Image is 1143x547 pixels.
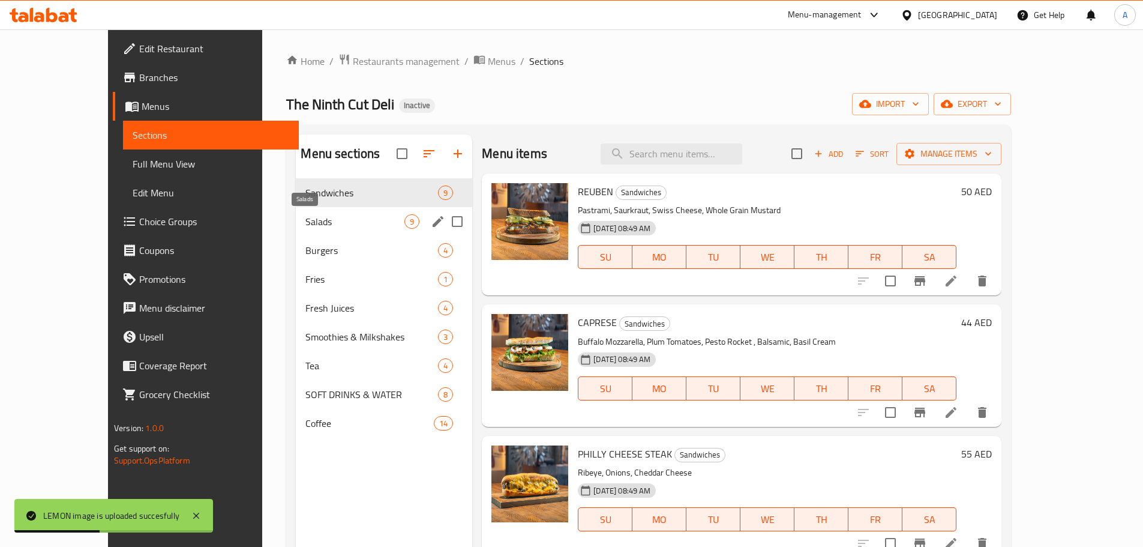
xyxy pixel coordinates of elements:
[438,330,453,344] div: items
[601,144,742,165] input: search
[113,207,299,236] a: Choice Groups
[491,446,568,522] img: PHILLY CHEESE STEAK
[123,150,299,178] a: Full Menu View
[902,245,956,269] button: SA
[848,245,902,269] button: FR
[578,445,672,463] span: PHILLY CHEESE STEAK
[434,416,453,431] div: items
[848,145,896,163] span: Sort items
[675,448,725,462] span: Sandwiches
[296,174,472,443] nav: Menu sections
[139,41,289,56] span: Edit Restaurant
[139,301,289,315] span: Menu disclaimer
[616,186,667,200] div: Sandwiches
[113,63,299,92] a: Branches
[113,351,299,380] a: Coverage Report
[740,376,794,400] button: WE
[139,358,289,373] span: Coverage Report
[745,249,790,266] span: WE
[305,330,438,344] span: Smoothies & Milkshakes
[114,441,169,456] span: Get support on:
[583,249,628,266] span: SU
[620,317,670,331] span: Sandwiches
[296,236,472,265] div: Burgers4
[114,420,143,436] span: Version:
[799,380,844,397] span: TH
[443,139,472,168] button: Add section
[745,511,790,528] span: WE
[438,358,453,373] div: items
[878,400,903,425] span: Select to update
[123,178,299,207] a: Edit Menu
[139,214,289,229] span: Choice Groups
[853,380,898,397] span: FR
[583,380,628,397] span: SU
[296,322,472,351] div: Smoothies & Milkshakes3
[907,511,952,528] span: SA
[905,398,934,427] button: Branch-specific-item
[968,267,997,295] button: delete
[305,243,438,258] span: Burgers
[589,223,655,234] span: [DATE] 08:49 AM
[464,54,469,68] li: /
[896,143,1001,165] button: Manage items
[296,380,472,409] div: SOFT DRINKS & WATER8
[439,187,452,199] span: 9
[133,186,289,200] span: Edit Menu
[529,54,563,68] span: Sections
[788,8,862,22] div: Menu-management
[482,145,547,163] h2: Menu items
[296,351,472,380] div: Tea4
[578,507,632,531] button: SU
[353,54,460,68] span: Restaurants management
[902,376,956,400] button: SA
[491,314,568,391] img: CAPRESE
[286,54,325,68] a: Home
[296,409,472,438] div: Coffee14
[139,272,289,286] span: Promotions
[686,376,740,400] button: TU
[473,53,515,69] a: Menus
[399,98,435,113] div: Inactive
[578,376,632,400] button: SU
[907,249,952,266] span: SA
[286,91,394,118] span: The Ninth Cut Deli
[142,99,289,113] span: Menus
[296,265,472,294] div: Fries1
[902,507,956,531] button: SA
[637,380,682,397] span: MO
[578,245,632,269] button: SU
[113,322,299,351] a: Upsell
[616,186,666,199] span: Sandwiches
[918,8,997,22] div: [GEOGRAPHIC_DATA]
[794,376,848,400] button: TH
[589,485,655,497] span: [DATE] 08:49 AM
[520,54,524,68] li: /
[113,236,299,265] a: Coupons
[439,331,452,343] span: 3
[961,446,992,462] h6: 55 AED
[691,380,736,397] span: TU
[305,186,438,200] span: Sandwiches
[853,145,892,163] button: Sort
[686,507,740,531] button: TU
[139,387,289,402] span: Grocery Checklist
[578,313,617,331] span: CAPRESE
[305,301,438,315] span: Fresh Juices
[794,245,848,269] button: TH
[139,243,289,258] span: Coupons
[961,314,992,331] h6: 44 AED
[286,53,1011,69] nav: breadcrumb
[578,334,956,349] p: Buffalo Mozzarella, Plum Tomatoes, Pesto Rocket , Balsamic, Basil Cream
[296,294,472,322] div: Fresh Juices4
[686,245,740,269] button: TU
[145,420,164,436] span: 1.0.0
[853,511,898,528] span: FR
[296,207,472,236] div: Salads9edit
[113,294,299,322] a: Menu disclaimer
[674,448,725,462] div: Sandwiches
[794,507,848,531] button: TH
